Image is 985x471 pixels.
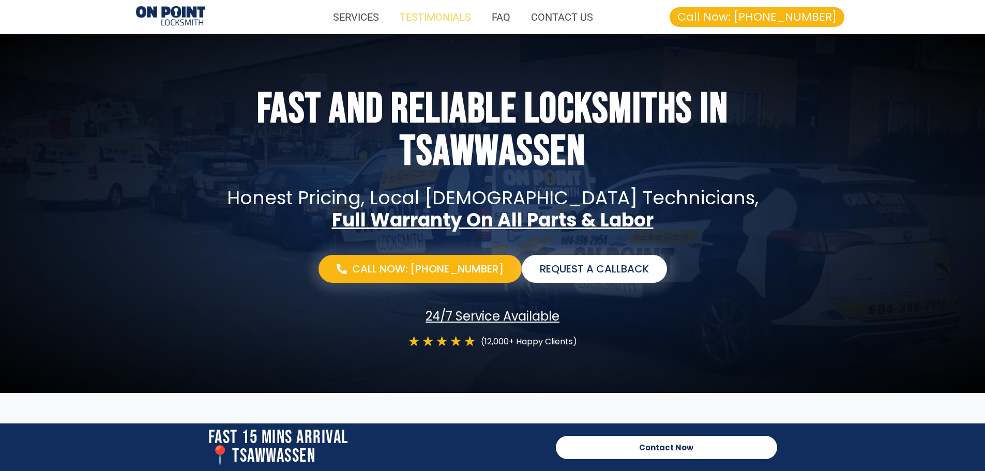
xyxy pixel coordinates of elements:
[162,187,824,209] p: Honest pricing, local [DEMOGRAPHIC_DATA] technicians,
[639,444,693,451] span: Contact Now
[208,429,545,466] h2: Fast 15 Mins Arrival 📍tsawwassen
[422,335,434,348] i: ★
[521,5,603,29] a: CONTACT US
[323,5,389,29] a: SERVICES
[670,7,844,27] a: Call Now: [PHONE_NUMBER]
[556,436,777,459] a: Contact Now
[408,335,420,348] i: ★
[522,255,667,283] a: Request a Callback
[332,207,654,233] strong: Full Warranty On All Parts & Labor
[319,255,522,283] a: Call Now: [PHONE_NUMBER]
[481,335,577,348] p: (12,000+ Happy Clients)
[352,263,504,275] span: Call Now: [PHONE_NUMBER]
[216,5,603,29] nav: Menu
[136,6,205,27] img: Locksmiths Locations 20
[464,335,476,348] i: ★
[426,309,559,324] span: 24/7 Service Available
[389,5,481,29] a: TESTIMONIALS
[540,263,649,275] span: Request a Callback
[234,88,751,173] h1: Fast and Reliable Locksmiths In tsawwassen
[677,11,837,23] span: Call Now: [PHONE_NUMBER]
[436,335,448,348] i: ★
[481,5,521,29] a: FAQ
[408,335,476,348] div: 5/5
[450,335,462,348] i: ★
